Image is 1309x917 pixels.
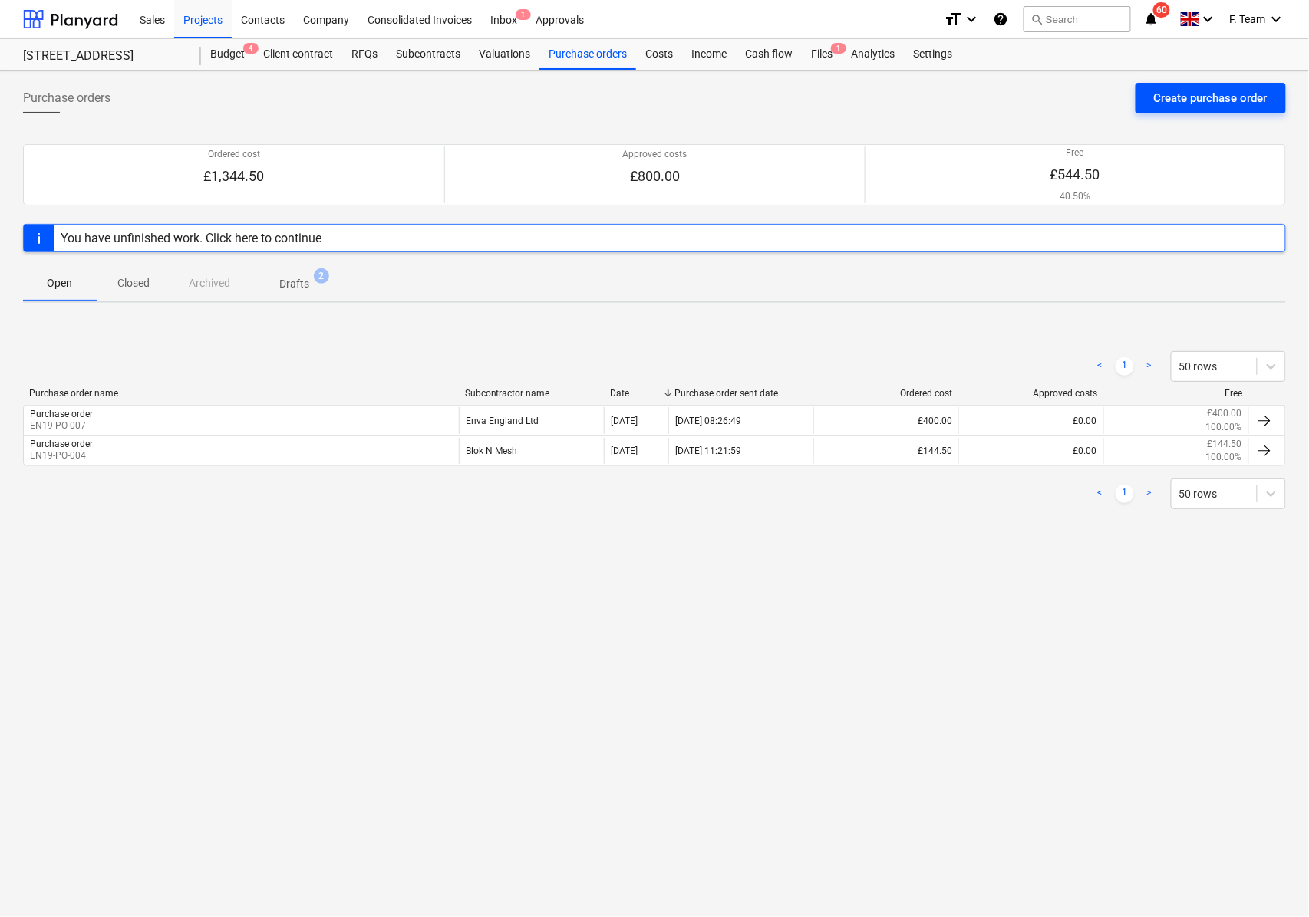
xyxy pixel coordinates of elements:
[1091,357,1110,376] a: Previous page
[623,148,687,161] p: Approved costs
[1050,190,1100,203] p: 40.50%
[842,39,904,70] a: Analytics
[342,39,387,70] a: RFQs
[819,388,952,399] div: Ordered cost
[459,438,604,464] div: Blok N Mesh
[459,407,604,433] div: Enva England Ltd
[61,231,321,245] div: You have unfinished work. Click here to continue
[962,10,981,28] i: keyboard_arrow_down
[813,438,958,464] div: £144.50
[1024,6,1131,32] button: Search
[1110,388,1243,399] div: Free
[736,39,802,70] a: Cash flow
[1116,485,1134,503] a: Page 1 is your current page
[904,39,961,70] a: Settings
[1199,10,1218,28] i: keyboard_arrow_down
[611,416,638,426] div: [DATE]
[1208,438,1242,451] p: £144.50
[965,388,1098,399] div: Approved costs
[674,388,807,399] div: Purchase order sent date
[958,438,1103,464] div: £0.00
[1140,485,1159,503] a: Next page
[115,275,152,291] p: Closed
[802,39,842,70] div: Files
[470,39,539,70] a: Valuations
[279,276,309,292] p: Drafts
[675,445,741,456] div: [DATE] 11:21:59
[41,275,78,291] p: Open
[201,39,254,70] div: Budget
[993,10,1008,28] i: Knowledge base
[610,388,662,399] div: Date
[30,419,93,432] p: EN19-PO-007
[1268,10,1286,28] i: keyboard_arrow_down
[1208,407,1242,420] p: £400.00
[1143,10,1159,28] i: notifications
[204,148,265,161] p: Ordered cost
[1050,146,1100,159] p: Free
[23,48,183,64] div: [STREET_ADDRESS]
[387,39,470,70] a: Subcontracts
[1116,357,1134,376] a: Page 1 is your current page
[201,39,254,70] a: Budget4
[1030,13,1043,25] span: search
[29,388,453,399] div: Purchase order name
[611,445,638,456] div: [DATE]
[1206,451,1242,464] p: 100.00%
[958,407,1103,433] div: £0.00
[23,89,110,107] span: Purchase orders
[682,39,736,70] a: Income
[1153,2,1170,18] span: 60
[623,167,687,186] p: £800.00
[254,39,342,70] a: Client contract
[802,39,842,70] a: Files1
[30,439,93,449] div: Purchase order
[1136,83,1286,113] button: Create purchase order
[831,43,846,54] span: 1
[204,167,265,186] p: £1,344.50
[813,407,958,433] div: £400.00
[1091,485,1110,503] a: Previous page
[1206,421,1242,434] p: 100.00%
[1050,166,1100,184] p: £544.50
[516,9,531,20] span: 1
[675,416,741,426] div: [DATE] 08:26:49
[243,43,259,54] span: 4
[1140,357,1159,376] a: Next page
[636,39,682,70] a: Costs
[30,449,93,462] p: EN19-PO-004
[1154,88,1268,108] div: Create purchase order
[465,388,598,399] div: Subcontractor name
[1232,843,1309,917] iframe: Chat Widget
[944,10,962,28] i: format_size
[1230,13,1266,25] span: F. Team
[314,268,329,284] span: 2
[30,409,93,419] div: Purchase order
[539,39,636,70] a: Purchase orders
